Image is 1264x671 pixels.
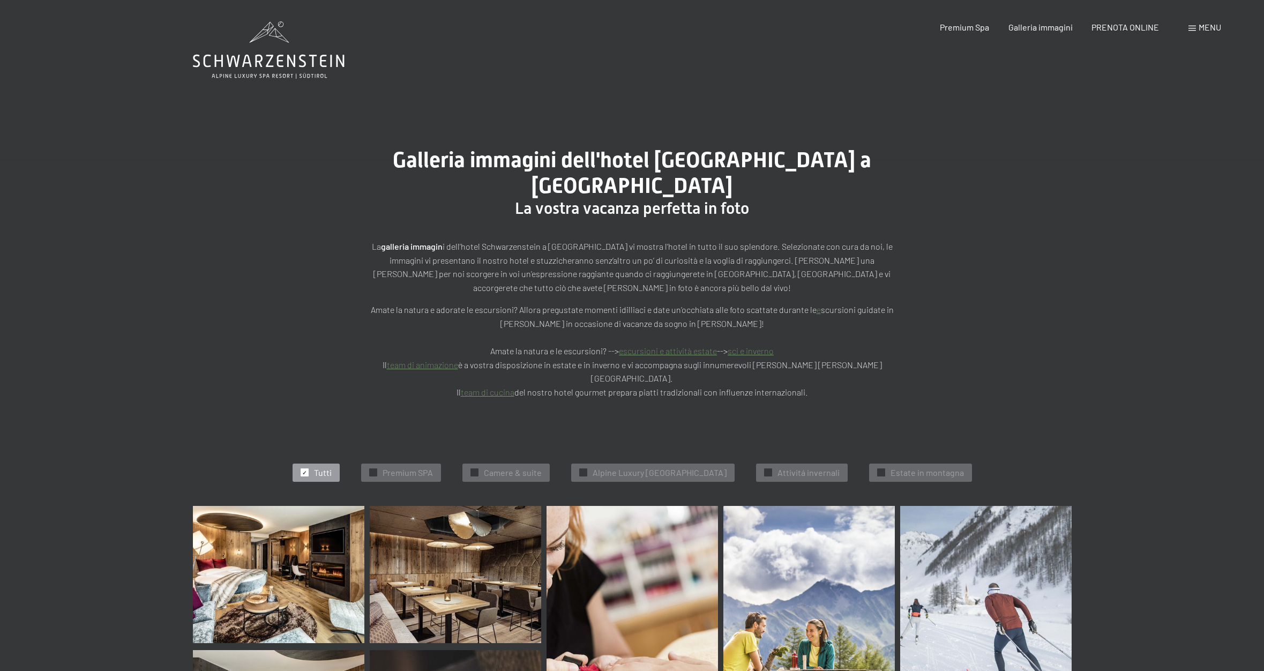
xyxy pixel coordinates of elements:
[619,346,717,356] a: escursioni e attività estate
[302,469,306,476] span: ✓
[364,303,900,399] p: Amate la natura e adorate le escursioni? Allora pregustate momenti idilliaci e date un’occhiata a...
[381,241,443,251] strong: galleria immagin
[472,469,476,476] span: ✓
[1091,22,1159,32] a: PRENOTA ONLINE
[393,147,871,198] span: Galleria immagini dell'hotel [GEOGRAPHIC_DATA] a [GEOGRAPHIC_DATA]
[484,467,542,479] span: Camere & suite
[371,469,375,476] span: ✓
[387,360,458,370] a: team di animazione
[777,467,840,479] span: Attivitá invernali
[515,199,749,218] span: La vostra vacanza perfetta in foto
[817,304,821,315] a: e
[766,469,770,476] span: ✓
[383,467,433,479] span: Premium SPA
[314,467,332,479] span: Tutti
[1199,22,1221,32] span: Menu
[370,506,541,643] img: [Translate to Italienisch:]
[193,506,364,643] img: Immagini
[1008,22,1073,32] a: Galleria immagini
[728,346,774,356] a: sci e inverno
[940,22,989,32] a: Premium Spa
[891,467,964,479] span: Estate in montagna
[593,467,727,479] span: Alpine Luxury [GEOGRAPHIC_DATA]
[879,469,883,476] span: ✓
[461,387,514,397] a: team di cucina
[364,240,900,294] p: La i dell’hotel Schwarzenstein a [GEOGRAPHIC_DATA] vi mostra l’hotel in tutto il suo splendore. S...
[581,469,585,476] span: ✓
